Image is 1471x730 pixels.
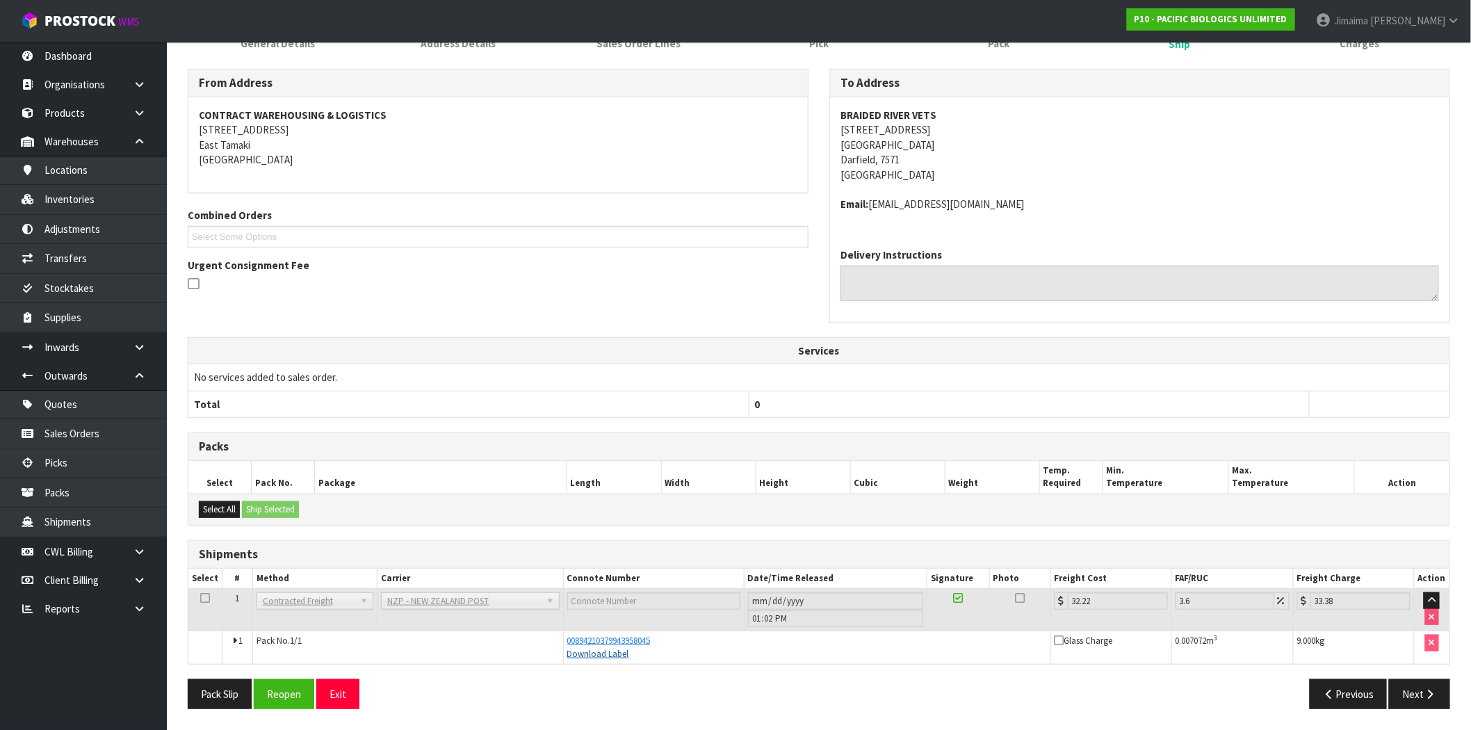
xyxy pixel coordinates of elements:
input: Connote Number [567,592,740,610]
th: Services [188,338,1449,364]
span: 9.000 [1297,635,1316,647]
th: Connote Number [563,569,744,589]
address: [STREET_ADDRESS] [GEOGRAPHIC_DATA] Darfield, 7571 [GEOGRAPHIC_DATA] [840,108,1439,182]
th: Action [1355,461,1449,494]
span: Jimaima [1334,14,1368,27]
button: Reopen [254,679,314,709]
strong: CONTRACT WAREHOUSING & LOGISTICS [199,108,387,122]
address: [EMAIL_ADDRESS][DOMAIN_NAME] [840,197,1439,211]
sup: 3 [1214,633,1218,642]
th: Carrier [377,569,563,589]
button: Ship Selected [242,501,299,518]
span: 0 [755,398,761,411]
span: General Details [241,36,315,51]
img: cube-alt.png [21,12,38,29]
strong: BRAIDED RIVER VETS [840,108,936,122]
span: Address Details [421,36,496,51]
button: Previous [1310,679,1388,709]
th: Length [567,461,661,494]
th: Date/Time Released [744,569,927,589]
button: Pack Slip [188,679,252,709]
label: Urgent Consignment Fee [188,258,309,273]
span: Sales Order Lines [596,36,681,51]
span: ProStock [44,12,115,30]
address: [STREET_ADDRESS] East Tamaki [GEOGRAPHIC_DATA] [199,108,797,168]
h3: Packs [199,440,1439,453]
th: Select [188,461,252,494]
span: NZP - NEW ZEALAND POST [387,593,540,610]
span: Pack [989,36,1010,51]
th: Freight Cost [1050,569,1171,589]
label: Combined Orders [188,208,272,222]
th: Freight Charge [1293,569,1414,589]
button: Exit [316,679,359,709]
th: Action [1414,569,1449,589]
th: Temp. Required [1039,461,1103,494]
td: No services added to sales order. [188,364,1449,391]
span: Contracted Freight [263,593,355,610]
th: Signature [927,569,990,589]
a: P10 - PACIFIC BIOLOGICS UNLIMITED [1127,8,1295,31]
strong: email [840,197,868,211]
span: Ship [188,58,1450,720]
span: 1 [238,635,243,647]
th: Cubic [850,461,945,494]
th: Weight [945,461,1039,494]
label: Delivery Instructions [840,248,942,262]
input: Freight Adjustment [1176,592,1274,610]
button: Select All [199,501,240,518]
span: 0.007072 [1176,635,1207,647]
th: FAF/RUC [1171,569,1293,589]
th: Width [661,461,756,494]
th: Pack No. [252,461,315,494]
small: WMS [118,15,140,29]
h3: To Address [840,76,1439,90]
th: Min. Temperature [1103,461,1228,494]
th: Photo [989,569,1050,589]
td: m [1171,631,1293,664]
h3: From Address [199,76,797,90]
span: Glass Charge [1055,635,1113,647]
span: 1 [235,592,239,604]
th: # [222,569,253,589]
input: Freight Charge [1310,592,1411,610]
span: Ship [1169,37,1190,51]
span: [PERSON_NAME] [1370,14,1445,27]
th: Select [188,569,222,589]
a: Download Label [567,648,629,660]
span: Pick [809,36,829,51]
span: 1/1 [290,635,302,647]
a: 00894210379943958045 [567,635,651,647]
th: Total [188,391,749,417]
th: Method [252,569,377,589]
button: Next [1389,679,1450,709]
th: Package [314,461,567,494]
td: kg [1293,631,1414,664]
input: Freight Cost [1068,592,1168,610]
th: Max. Temperature [1229,461,1355,494]
td: Pack No. [252,631,563,664]
strong: P10 - PACIFIC BIOLOGICS UNLIMITED [1135,13,1287,25]
span: Charges [1340,36,1380,51]
th: Height [756,461,850,494]
h3: Shipments [199,548,1439,561]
